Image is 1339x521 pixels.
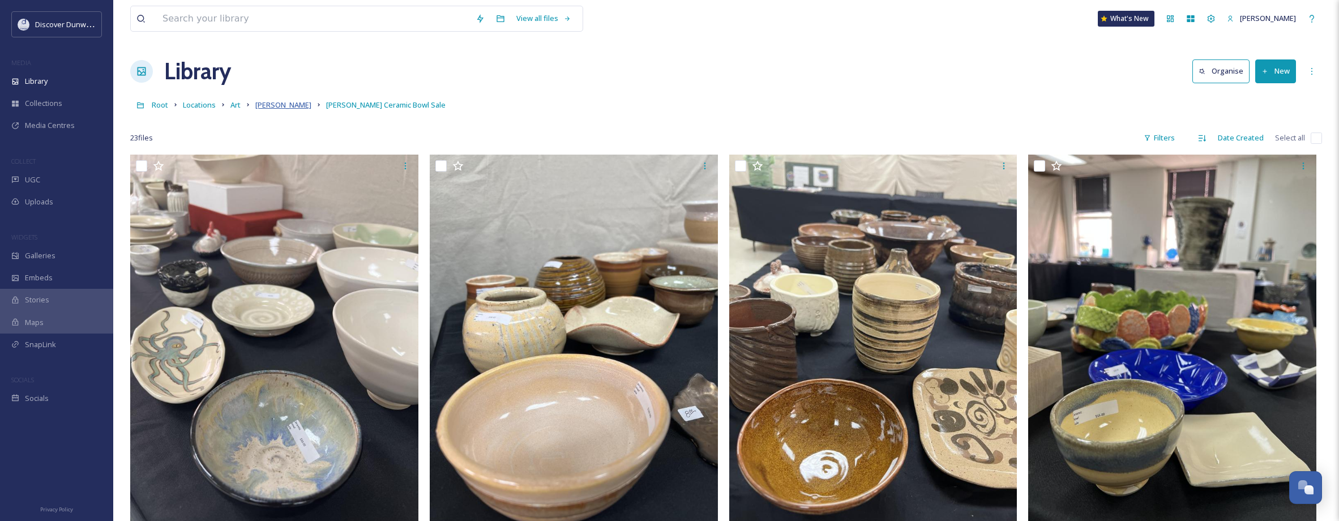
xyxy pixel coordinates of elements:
[25,393,49,404] span: Socials
[1221,7,1302,29] a: [PERSON_NAME]
[1098,11,1154,27] a: What's New
[1138,127,1180,149] div: Filters
[1289,471,1322,504] button: Open Chat
[25,197,53,207] span: Uploads
[183,98,216,112] a: Locations
[152,98,168,112] a: Root
[18,19,29,30] img: 696246f7-25b9-4a35-beec-0db6f57a4831.png
[1240,13,1296,23] span: [PERSON_NAME]
[326,98,446,112] a: [PERSON_NAME] Ceramic Bowl Sale
[25,317,44,328] span: Maps
[255,98,311,112] a: [PERSON_NAME]
[511,7,577,29] a: View all files
[1255,59,1296,83] button: New
[25,339,56,350] span: SnapLink
[11,233,37,241] span: WIDGETS
[1275,133,1305,143] span: Select all
[11,58,31,67] span: MEDIA
[25,120,75,131] span: Media Centres
[35,19,103,29] span: Discover Dunwoody
[164,54,231,88] a: Library
[25,250,55,261] span: Galleries
[152,100,168,110] span: Root
[40,502,73,515] a: Privacy Policy
[1192,59,1250,83] button: Organise
[11,375,34,384] span: SOCIALS
[40,506,73,513] span: Privacy Policy
[230,98,241,112] a: Art
[25,76,48,87] span: Library
[25,272,53,283] span: Embeds
[25,98,62,109] span: Collections
[25,174,40,185] span: UGC
[1212,127,1269,149] div: Date Created
[25,294,49,305] span: Stories
[11,157,36,165] span: COLLECT
[255,100,311,110] span: [PERSON_NAME]
[157,6,470,31] input: Search your library
[230,100,241,110] span: Art
[326,100,446,110] span: [PERSON_NAME] Ceramic Bowl Sale
[183,100,216,110] span: Locations
[130,133,153,143] span: 23 file s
